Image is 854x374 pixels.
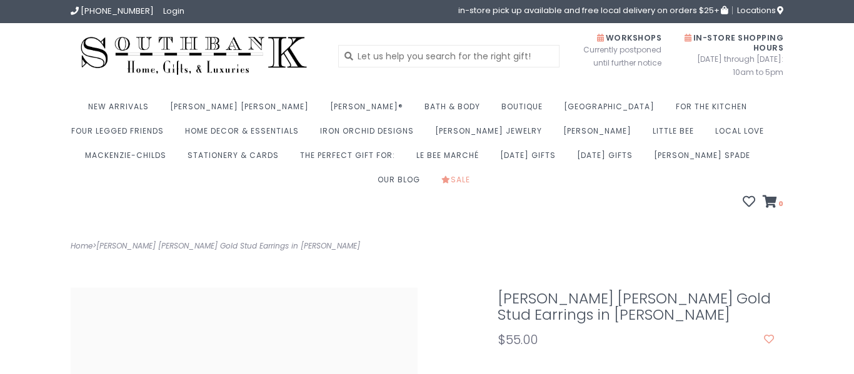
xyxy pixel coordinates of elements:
a: Iron Orchid Designs [320,122,420,147]
a: Four Legged Friends [71,122,170,147]
span: [DATE] through [DATE]: 10am to 5pm [680,52,783,79]
a: [DATE] Gifts [577,147,639,171]
a: Stationery & Cards [188,147,285,171]
img: Southbank Gift Company -- Home, Gifts, and Luxuries [71,32,317,79]
a: 0 [763,197,783,209]
a: Home Decor & Essentials [185,122,305,147]
a: New Arrivals [88,98,155,122]
a: The perfect gift for: [300,147,401,171]
a: For the Kitchen [676,98,753,122]
span: Currently postponed until further notice [568,43,661,69]
a: Little Bee [653,122,700,147]
a: Bath & Body [424,98,486,122]
a: [PERSON_NAME] Jewelry [435,122,548,147]
div: > [61,239,427,253]
a: [PERSON_NAME] [PERSON_NAME] Gold Stud Earrings in [PERSON_NAME] [96,240,360,251]
input: Let us help you search for the right gift! [338,45,560,67]
a: Login [163,5,184,17]
span: Locations [737,4,783,16]
a: [PERSON_NAME] Spade [654,147,756,171]
a: Home [71,240,93,251]
span: [PHONE_NUMBER] [81,5,154,17]
a: Le Bee Marché [416,147,485,171]
a: Sale [441,171,476,195]
a: Our Blog [378,171,426,195]
a: [DATE] Gifts [500,147,562,171]
a: [PHONE_NUMBER] [71,5,154,17]
span: $55.00 [498,331,538,348]
span: in-store pick up available and free local delivery on orders $25+ [458,6,728,14]
a: MacKenzie-Childs [85,147,173,171]
h1: [PERSON_NAME] [PERSON_NAME] Gold Stud Earrings in [PERSON_NAME] [498,290,775,323]
span: 0 [777,199,783,209]
a: [PERSON_NAME] [563,122,638,147]
a: [PERSON_NAME]® [330,98,409,122]
span: In-Store Shopping Hours [685,32,783,53]
a: [GEOGRAPHIC_DATA] [564,98,661,122]
span: Workshops [597,32,661,43]
a: Add to wishlist [764,333,774,346]
a: Local Love [715,122,770,147]
a: Locations [732,6,783,14]
a: [PERSON_NAME] [PERSON_NAME] [170,98,315,122]
a: Boutique [501,98,549,122]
